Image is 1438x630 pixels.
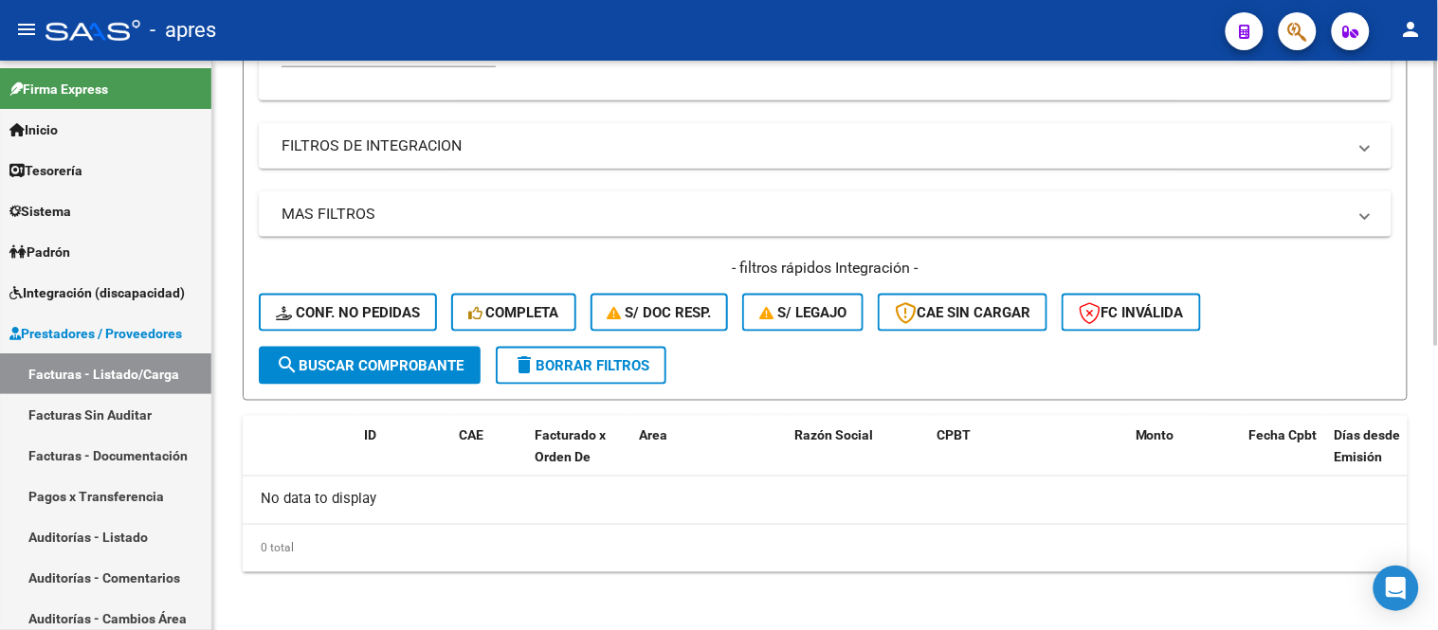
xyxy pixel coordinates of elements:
[282,135,1346,156] mat-panel-title: FILTROS DE INTEGRACION
[929,416,1128,499] datatable-header-cell: CPBT
[527,416,631,499] datatable-header-cell: Facturado x Orden De
[259,258,1392,279] h4: - filtros rápidos Integración -
[9,323,182,344] span: Prestadores / Proveedores
[150,9,216,51] span: - apres
[591,294,729,332] button: S/ Doc Resp.
[1249,428,1318,443] span: Fecha Cpbt
[1136,428,1174,443] span: Monto
[794,428,873,443] span: Razón Social
[1335,428,1401,465] span: Días desde Emisión
[639,428,667,443] span: Area
[364,428,376,443] span: ID
[259,294,437,332] button: Conf. no pedidas
[259,347,481,385] button: Buscar Comprobante
[259,191,1392,237] mat-expansion-panel-header: MAS FILTROS
[9,242,70,262] span: Padrón
[1062,294,1201,332] button: FC Inválida
[759,304,846,321] span: S/ legajo
[276,304,420,321] span: Conf. no pedidas
[631,416,759,499] datatable-header-cell: Area
[9,160,82,181] span: Tesorería
[1327,416,1412,499] datatable-header-cell: Días desde Emisión
[742,294,864,332] button: S/ legajo
[513,357,649,374] span: Borrar Filtros
[259,123,1392,169] mat-expansion-panel-header: FILTROS DE INTEGRACION
[535,428,606,465] span: Facturado x Orden De
[513,353,536,376] mat-icon: delete
[451,294,576,332] button: Completa
[9,79,108,99] span: Firma Express
[9,201,71,222] span: Sistema
[1374,566,1419,611] div: Open Intercom Messenger
[468,304,559,321] span: Completa
[496,347,666,385] button: Borrar Filtros
[1128,416,1242,499] datatable-header-cell: Monto
[282,204,1346,225] mat-panel-title: MAS FILTROS
[1400,18,1423,41] mat-icon: person
[1079,304,1184,321] span: FC Inválida
[878,294,1047,332] button: CAE SIN CARGAR
[276,353,299,376] mat-icon: search
[451,416,527,499] datatable-header-cell: CAE
[276,357,464,374] span: Buscar Comprobante
[459,428,483,443] span: CAE
[937,428,971,443] span: CPBT
[9,119,58,140] span: Inicio
[15,18,38,41] mat-icon: menu
[9,282,185,303] span: Integración (discapacidad)
[243,525,1408,572] div: 0 total
[895,304,1030,321] span: CAE SIN CARGAR
[608,304,712,321] span: S/ Doc Resp.
[356,416,451,499] datatable-header-cell: ID
[787,416,929,499] datatable-header-cell: Razón Social
[243,477,1408,524] div: No data to display
[1242,416,1327,499] datatable-header-cell: Fecha Cpbt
